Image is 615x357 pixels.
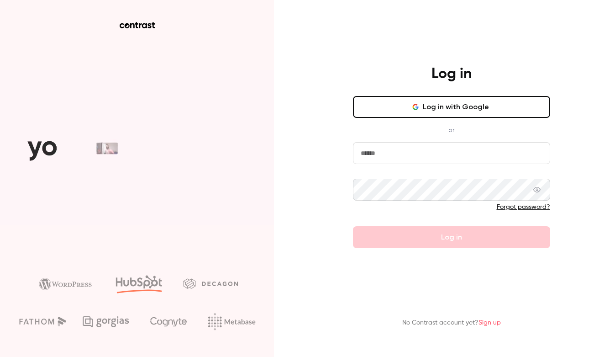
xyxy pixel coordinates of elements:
button: Log in with Google [353,96,550,118]
a: Forgot password? [497,204,550,210]
a: Sign up [478,320,501,326]
p: No Contrast account yet? [402,318,501,328]
img: decagon [183,278,238,288]
span: or [444,125,459,135]
h4: Log in [431,65,472,83]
